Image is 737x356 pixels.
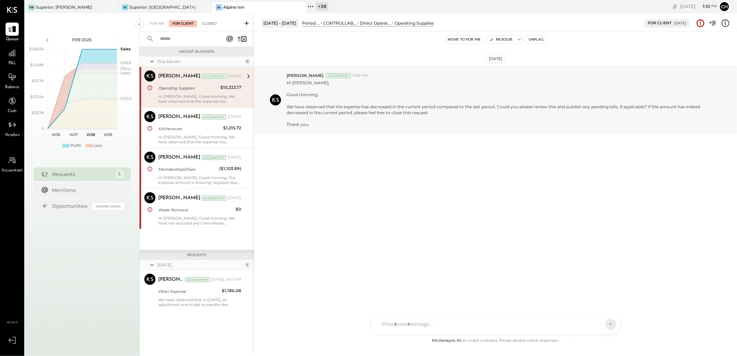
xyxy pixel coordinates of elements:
div: Operating Supplies [395,20,434,26]
div: Alpine Inn [223,4,244,10]
div: AI [216,4,222,10]
div: Profit [70,143,81,149]
text: $53.7K [32,110,44,115]
div: copy link [671,3,678,10]
div: [PERSON_NAME] [158,73,200,80]
div: $1,215.72 [223,125,241,132]
div: Hi [PERSON_NAME], Good morning, We have observed that the expense has decreased in the current pe... [158,94,241,104]
div: Requests [143,253,251,257]
div: Requests [52,171,112,178]
span: Queue [6,36,19,43]
text: $214.8K [30,62,44,67]
a: Cash [0,94,24,115]
div: $1,186.08 [222,287,241,294]
div: ($1,103.89) [219,165,241,172]
div: Superior: [GEOGRAPHIC_DATA] [129,4,196,10]
div: [DATE] [680,3,717,10]
div: Kitchenware [158,125,221,132]
span: Accountant [2,168,23,174]
div: Hi [PERSON_NAME], Good morning. We have not received any GreenWaste Recovery Corporate transactio... [158,216,241,226]
div: We have observed that, in [DATE], an adjustment was made to transfer the balance from 1221 – A/R ... [158,297,241,307]
div: $0 [236,206,241,213]
p: Hi [PERSON_NAME], Good morning, We have observed that the expense has decreased in the current pe... [287,80,709,127]
div: Memberships/Dues [158,166,217,173]
span: Balance [5,84,19,91]
div: Closed [198,20,220,27]
div: [PERSON_NAME] R [PERSON_NAME] [158,276,184,283]
text: Sales [120,46,131,51]
div: Superior: [PERSON_NAME] [36,4,92,10]
div: Other Expense [158,288,220,295]
div: For Me [146,20,168,27]
div: Hi [PERSON_NAME], Good morning, We have observed that the expense has decreased in the current pe... [158,135,241,144]
div: [DATE] [674,21,686,26]
div: Accountant [202,196,226,201]
text: W39 [104,132,112,137]
span: P&L [8,60,16,67]
div: [DATE], 4:02 PM [211,277,241,282]
a: Vendors [0,118,24,138]
a: P&L [0,46,24,67]
button: Ch [719,1,730,12]
span: 9:38 PM [353,73,368,78]
text: W36 [52,132,60,137]
div: For Client [169,20,197,27]
div: [DATE] [228,155,241,160]
div: [DATE] [157,262,243,268]
div: Accountant [202,155,226,160]
button: Unflag [526,35,547,44]
text: 0 [42,126,44,131]
div: + 38 [316,2,328,11]
div: [DATE] [228,74,241,79]
a: Queue [0,23,24,43]
div: Accountant [326,73,351,78]
span: [PERSON_NAME] [287,73,323,78]
text: OPEX [120,60,132,65]
div: [DATE] [228,195,241,201]
text: $161.1K [32,78,44,83]
div: CONTROLLABLE EXPENSES [323,20,356,26]
div: Opportunities [52,203,89,210]
div: For Client [648,20,672,26]
div: Period P&L [302,20,320,26]
text: W37 [69,132,78,137]
div: [PERSON_NAME] [158,113,200,120]
div: Direct Operating Expenses [360,20,391,26]
div: Urgent Blockers [143,49,251,54]
div: Mentions [52,187,120,194]
span: Vendors [5,132,20,138]
div: 1 [245,262,250,268]
div: $10,323.17 [220,84,241,91]
div: Accountant [185,277,210,282]
text: Occu... [120,66,132,71]
text: Labor [120,70,131,75]
div: SW [28,4,35,10]
div: P09 2025 [53,37,112,43]
div: Loss [94,143,102,149]
div: [PERSON_NAME] [158,154,200,161]
text: $107.4K [30,94,44,99]
button: Resolve [486,35,516,44]
text: COGS [120,96,132,101]
span: Cash [8,108,17,115]
div: [DATE] - [DATE] [261,19,298,27]
div: 5 [116,170,124,178]
div: Hi [PERSON_NAME], Good morning. The expense amount is showing negative due to the adjustment entr... [158,175,241,185]
div: 4 [245,59,250,64]
button: Move to for me [445,35,484,44]
a: Accountant [0,154,24,174]
text: W38 [86,132,95,137]
div: Coming Soon [93,203,124,210]
div: [DATE] [486,54,506,63]
div: [PERSON_NAME] [158,195,200,202]
div: Waste Removal [158,206,234,213]
div: Accountant [202,115,226,119]
text: $268.5K [29,46,44,51]
div: [DATE] [228,114,241,120]
div: SC [122,4,128,10]
div: Accountant [202,74,226,79]
div: This Month [157,59,243,65]
div: Operating Supplies [158,85,218,92]
a: Balance [0,70,24,91]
